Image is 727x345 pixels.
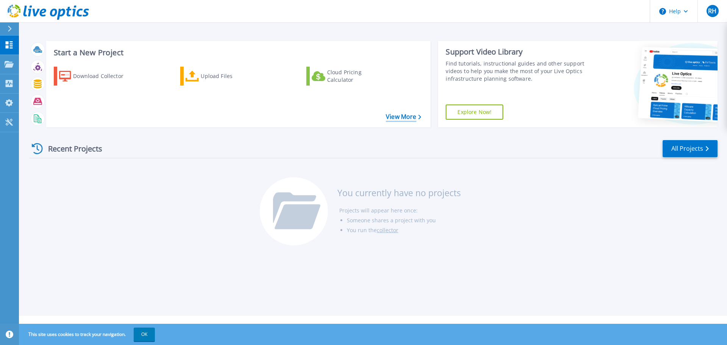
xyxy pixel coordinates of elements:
li: Someone shares a project with you [347,215,461,225]
div: Support Video Library [446,47,588,57]
a: All Projects [663,140,718,157]
div: Recent Projects [29,139,112,158]
span: This site uses cookies to track your navigation. [21,328,155,341]
h3: You currently have no projects [337,189,461,197]
a: Download Collector [54,67,138,86]
div: Find tutorials, instructional guides and other support videos to help you make the most of your L... [446,60,588,83]
a: collector [377,226,398,234]
div: Download Collector [73,69,134,84]
button: OK [134,328,155,341]
h3: Start a New Project [54,48,421,57]
li: Projects will appear here once: [339,206,461,215]
a: Cloud Pricing Calculator [306,67,391,86]
a: Explore Now! [446,105,503,120]
span: RH [708,8,716,14]
div: Upload Files [201,69,261,84]
a: Upload Files [180,67,265,86]
a: View More [386,113,421,120]
div: Cloud Pricing Calculator [327,69,388,84]
li: You run the [347,225,461,235]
